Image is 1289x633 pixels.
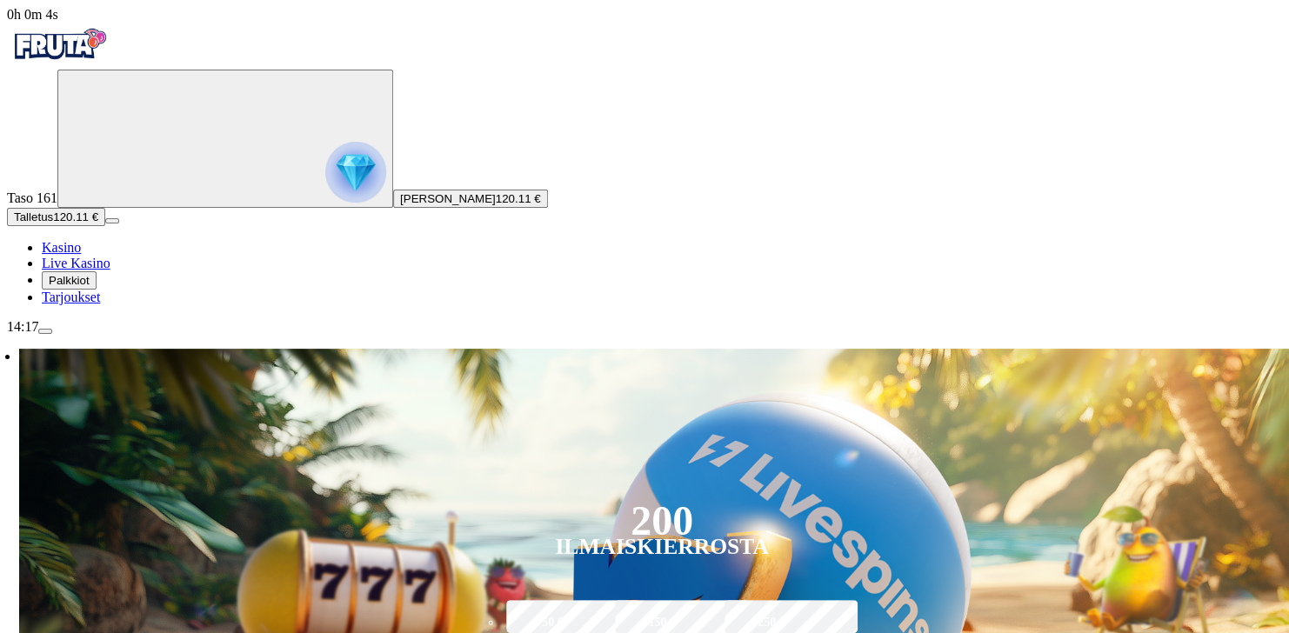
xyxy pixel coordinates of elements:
span: Kasino [42,240,81,255]
a: gift-inverted iconTarjoukset [42,290,100,304]
span: 120.11 € [53,210,98,223]
button: reward iconPalkkiot [42,271,97,290]
a: diamond iconKasino [42,240,81,255]
button: [PERSON_NAME]120.11 € [393,190,548,208]
button: Talletusplus icon120.11 € [7,208,105,226]
a: poker-chip iconLive Kasino [42,256,110,270]
span: Taso 161 [7,190,57,205]
nav: Primary [7,23,1282,305]
span: Palkkiot [49,274,90,287]
a: Fruta [7,54,111,69]
span: 120.11 € [496,192,541,205]
div: 200 [631,510,693,531]
span: Talletus [14,210,53,223]
span: 14:17 [7,319,38,334]
span: user session time [7,7,58,22]
img: Fruta [7,23,111,66]
div: Ilmaiskierrosta [555,536,769,557]
button: reward progress [57,70,393,208]
span: [PERSON_NAME] [400,192,496,205]
button: menu [105,218,119,223]
span: Live Kasino [42,256,110,270]
span: Tarjoukset [42,290,100,304]
img: reward progress [325,142,386,203]
button: menu [38,329,52,334]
